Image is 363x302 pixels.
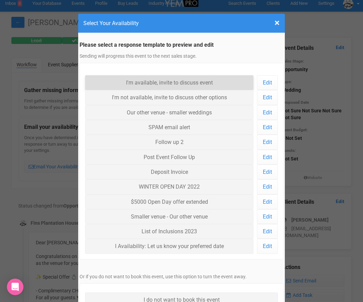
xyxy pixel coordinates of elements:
a: $5000 Open Day offer extended [85,194,253,209]
a: Edit [257,135,278,149]
a: SPAM email alert [85,120,253,135]
h4: Select Your Availability [83,19,280,27]
a: Edit [257,150,278,165]
a: I'm available, invite to discuss event [85,75,253,90]
a: Edit [257,194,278,209]
div: Open Intercom Messenger [7,279,23,295]
a: Deposit Invoice [85,165,253,179]
a: Edit [257,105,278,120]
a: Smaller venue - Our other venue [85,209,253,224]
a: Edit [257,75,278,90]
a: List of Inclusions 2023 [85,224,253,239]
a: Edit [257,90,278,105]
a: Follow up 2 [85,135,253,149]
a: WINTER OPEN DAY 2022 [85,179,253,194]
a: Edit [257,179,278,194]
p: Or if you do not want to book this event, use this option to turn the event away. [80,273,283,280]
a: Edit [257,209,278,224]
a: I'm not available, invite to discuss other options [85,90,253,105]
a: Post Event Follow Up [85,150,253,165]
a: Edit [257,239,278,254]
span: × [274,17,280,29]
a: Edit [257,165,278,179]
a: Edit [257,120,278,135]
p: Sending will progress this event to the next sales stage. [80,53,283,59]
a: Edit [257,224,278,239]
legend: Please select a response template to preview and edit [80,41,283,49]
a: Our other venue - smaller weddings [85,105,253,120]
a: I Availability: Let us know your preferred date [85,239,253,254]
